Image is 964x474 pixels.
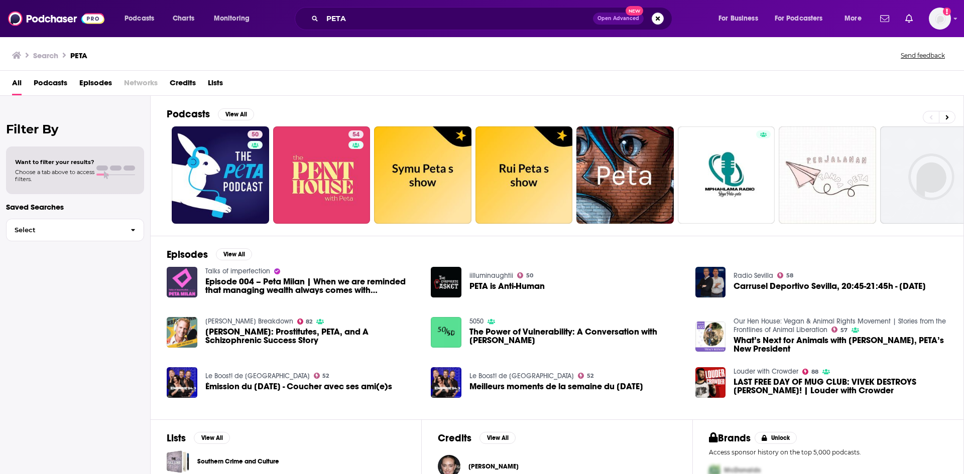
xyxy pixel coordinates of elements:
a: iilluminaughtii [469,271,513,280]
span: The Power of Vulnerability: A Conversation with [PERSON_NAME] [469,328,683,345]
img: Dan Mathews: Prostitutes, PETA, and A Schizophrenic Success Story [167,317,197,348]
h2: Credits [438,432,471,444]
a: Episodes [79,75,112,95]
span: 54 [352,130,359,140]
a: 50 [248,130,263,138]
span: 57 [840,328,848,333]
img: PETA is Anti-Human [431,267,461,297]
span: 52 [322,374,329,378]
button: View All [218,108,254,120]
span: For Podcasters [775,12,823,26]
span: Carrusel Deportivo Sevilla, 20:45-21:45h - [DATE] [734,282,926,290]
a: Peta Murgatroyd [468,462,519,470]
button: open menu [768,11,837,27]
a: 82 [297,319,313,325]
span: Logged in as WesBurdett [929,8,951,30]
p: Saved Searches [6,202,144,212]
h3: PETA [70,51,87,60]
a: CreditsView All [438,432,516,444]
span: New [626,6,644,16]
img: Carrusel Deportivo Sevilla, 20:45-21:45h - 08/12/2024 [695,267,726,297]
input: Search podcasts, credits, & more... [322,11,593,27]
img: User Profile [929,8,951,30]
button: View All [479,432,516,444]
button: Show profile menu [929,8,951,30]
a: EpisodesView All [167,248,252,261]
a: PETA is Anti-Human [469,282,545,290]
img: Episode 004 – Peta Milan | When we are reminded that managing wealth always comes with responsibi... [167,267,197,297]
img: What’s Next for Animals with Tracy Reiman, PETA’s New President [695,322,726,352]
a: Le Boost! de Montréal [469,372,574,380]
img: The Power of Vulnerability: A Conversation with Peta Slocombe [431,317,461,348]
a: Our Hen House: Vegan & Animal Rights Movement | Stories from the Frontlines of Animal Liberation [734,317,946,334]
button: open menu [837,11,874,27]
span: Émission du [DATE] - Coucher avec ses ami(e)s [205,382,392,391]
a: Radio Sevilla [734,271,773,280]
a: Show notifications dropdown [901,10,917,27]
button: open menu [711,11,771,27]
img: Émission du 13 mars 2025 - Coucher avec ses ami(e)s [167,367,197,398]
a: Southern Crime and Culture [167,450,189,473]
span: Networks [124,75,158,95]
span: 88 [811,370,818,374]
a: Louder with Crowder [734,367,798,376]
a: Meilleurs moments de la semaine du 10 mars [469,382,643,391]
span: Charts [173,12,194,26]
a: 57 [831,327,848,333]
a: LAST FREE DAY OF MUG CLUB: VIVEK DESTROYS DON LEMON! | Louder with Crowder [695,367,726,398]
a: 50 [517,272,533,278]
span: Choose a tab above to access filters. [15,169,94,183]
span: For Business [718,12,758,26]
h2: Filter By [6,122,144,136]
span: [PERSON_NAME] [468,462,519,470]
a: Podchaser - Follow, Share and Rate Podcasts [8,9,104,28]
button: Select [6,219,144,241]
span: Monitoring [214,12,250,26]
a: 5050 [469,317,484,326]
span: 52 [587,374,593,378]
span: 50 [526,273,533,278]
button: open menu [117,11,167,27]
a: 54 [273,126,371,224]
a: Talks of imperfection [205,267,270,275]
button: Send feedback [898,51,948,60]
span: 82 [306,320,312,324]
a: 54 [348,130,364,138]
p: Access sponsor history on the top 5,000 podcasts. [709,448,947,456]
a: Dan Mathews: Prostitutes, PETA, and A Schizophrenic Success Story [205,328,419,345]
button: Unlock [755,432,797,444]
a: Le Boost! de Montréal [205,372,310,380]
button: View All [194,432,230,444]
a: Carrusel Deportivo Sevilla, 20:45-21:45h - 08/12/2024 [734,282,926,290]
a: Lists [208,75,223,95]
a: All [12,75,22,95]
a: 50 [172,126,269,224]
svg: Add a profile image [943,8,951,16]
button: View All [216,248,252,260]
span: More [845,12,862,26]
a: Episode 004 – Peta Milan | When we are reminded that managing wealth always comes with responsibi... [205,277,419,294]
img: Meilleurs moments de la semaine du 10 mars [431,367,461,398]
a: What’s Next for Animals with Tracy Reiman, PETA’s New President [734,336,947,353]
h2: Brands [709,432,751,444]
a: Podcasts [34,75,67,95]
span: Select [7,227,123,233]
button: Open AdvancedNew [593,13,644,25]
a: Credits [170,75,196,95]
a: The Power of Vulnerability: A Conversation with Peta Slocombe [469,328,683,345]
a: LAST FREE DAY OF MUG CLUB: VIVEK DESTROYS DON LEMON! | Louder with Crowder [734,378,947,395]
span: 58 [786,273,793,278]
a: PodcastsView All [167,108,254,120]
